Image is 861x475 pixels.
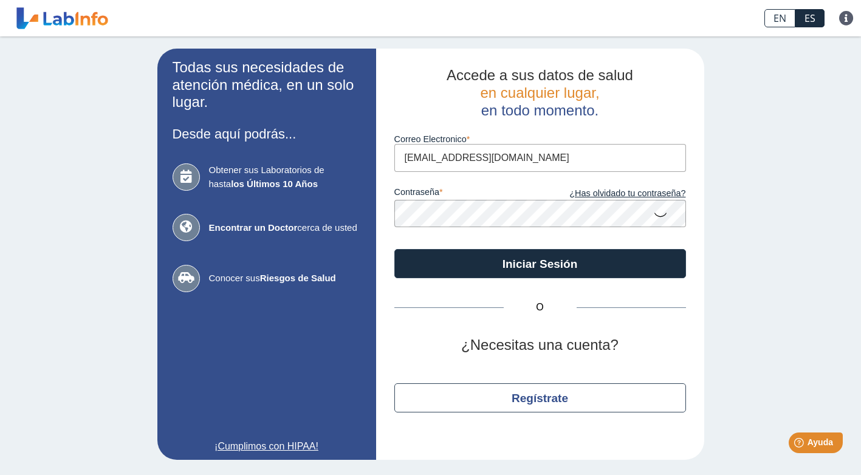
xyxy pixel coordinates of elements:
label: Correo Electronico [394,134,686,144]
b: Encontrar un Doctor [209,222,298,233]
span: Obtener sus Laboratorios de hasta [209,163,361,191]
span: en todo momento. [481,102,599,118]
h2: Todas sus necesidades de atención médica, en un solo lugar. [173,59,361,111]
label: contraseña [394,187,540,200]
a: ¿Has olvidado tu contraseña? [540,187,686,200]
span: en cualquier lugar, [480,84,599,101]
span: cerca de usted [209,221,361,235]
h3: Desde aquí podrás... [173,126,361,142]
iframe: Help widget launcher [753,428,848,462]
button: Regístrate [394,383,686,412]
a: EN [764,9,795,27]
span: O [504,300,577,315]
h2: ¿Necesitas una cuenta? [394,337,686,354]
button: Iniciar Sesión [394,249,686,278]
span: Accede a sus datos de salud [447,67,633,83]
a: ES [795,9,825,27]
a: ¡Cumplimos con HIPAA! [173,439,361,454]
span: Conocer sus [209,272,361,285]
b: los Últimos 10 Años [231,179,318,189]
b: Riesgos de Salud [260,273,336,283]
